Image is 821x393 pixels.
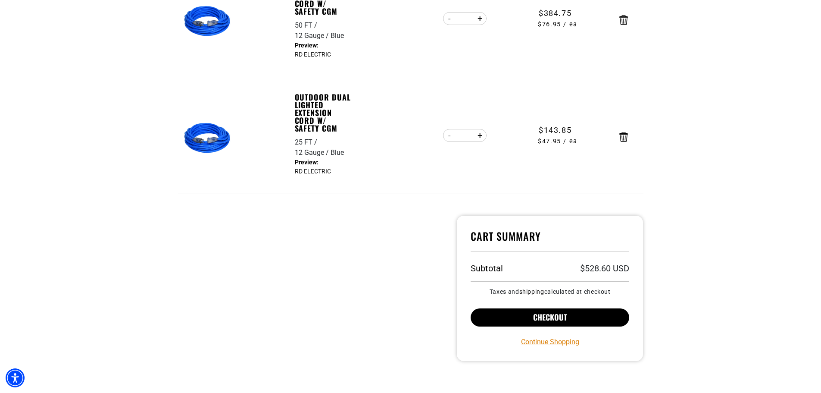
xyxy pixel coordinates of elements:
[6,368,25,387] div: Accessibility Menu
[295,41,354,59] dd: RD ELECTRIC
[539,7,571,19] span: $384.75
[519,288,544,295] a: shipping
[471,308,630,327] button: Checkout
[471,289,630,295] small: Taxes and calculated at checkout
[512,20,604,29] span: $76.95 / ea
[295,137,319,148] div: 25 FT
[331,148,344,158] div: Blue
[295,158,354,176] dd: RD ELECTRIC
[471,230,630,252] h4: Cart Summary
[521,337,579,347] a: Continue Shopping
[295,31,331,41] div: 12 Gauge
[619,17,628,23] a: Remove Outdoor Dual Lighted Extension Cord w/ Safety CGM - 50 FT / 12 Gauge / Blue
[619,134,628,140] a: Remove Outdoor Dual Lighted Extension Cord w/ Safety CGM - 25 FT / 12 Gauge / Blue
[295,93,354,132] a: Outdoor Dual Lighted Extension Cord w/ Safety CGM
[295,148,331,158] div: 12 Gauge
[580,264,629,273] p: $528.60 USD
[181,112,236,166] img: Blue
[471,264,503,273] h3: Subtotal
[456,128,473,143] input: Quantity for Outdoor Dual Lighted Extension Cord w/ Safety CGM
[331,31,344,41] div: Blue
[512,137,604,146] span: $47.95 / ea
[295,20,319,31] div: 50 FT
[539,124,571,136] span: $143.85
[456,11,473,26] input: Quantity for Outdoor Dual Lighted Extension Cord w/ Safety CGM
